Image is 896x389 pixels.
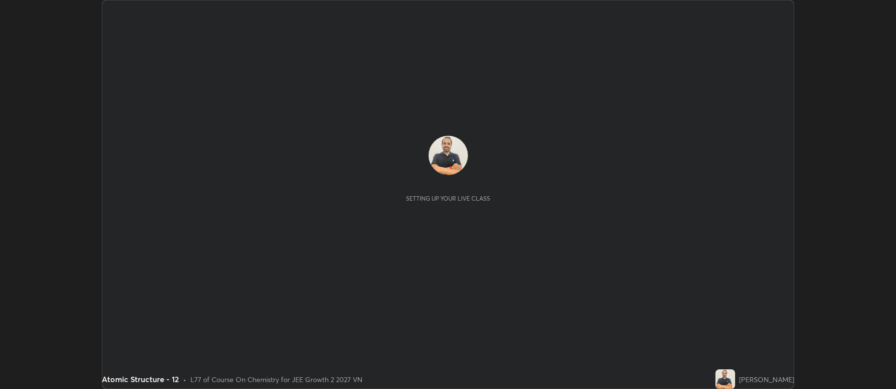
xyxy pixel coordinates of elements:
[739,374,794,385] div: [PERSON_NAME]
[429,136,468,175] img: 9736e7a92cd840a59b1b4dd6496f0469.jpg
[190,374,363,385] div: L77 of Course On Chemistry for JEE Growth 2 2027 VN
[102,373,179,385] div: Atomic Structure - 12
[183,374,186,385] div: •
[406,195,490,202] div: Setting up your live class
[715,369,735,389] img: 9736e7a92cd840a59b1b4dd6496f0469.jpg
